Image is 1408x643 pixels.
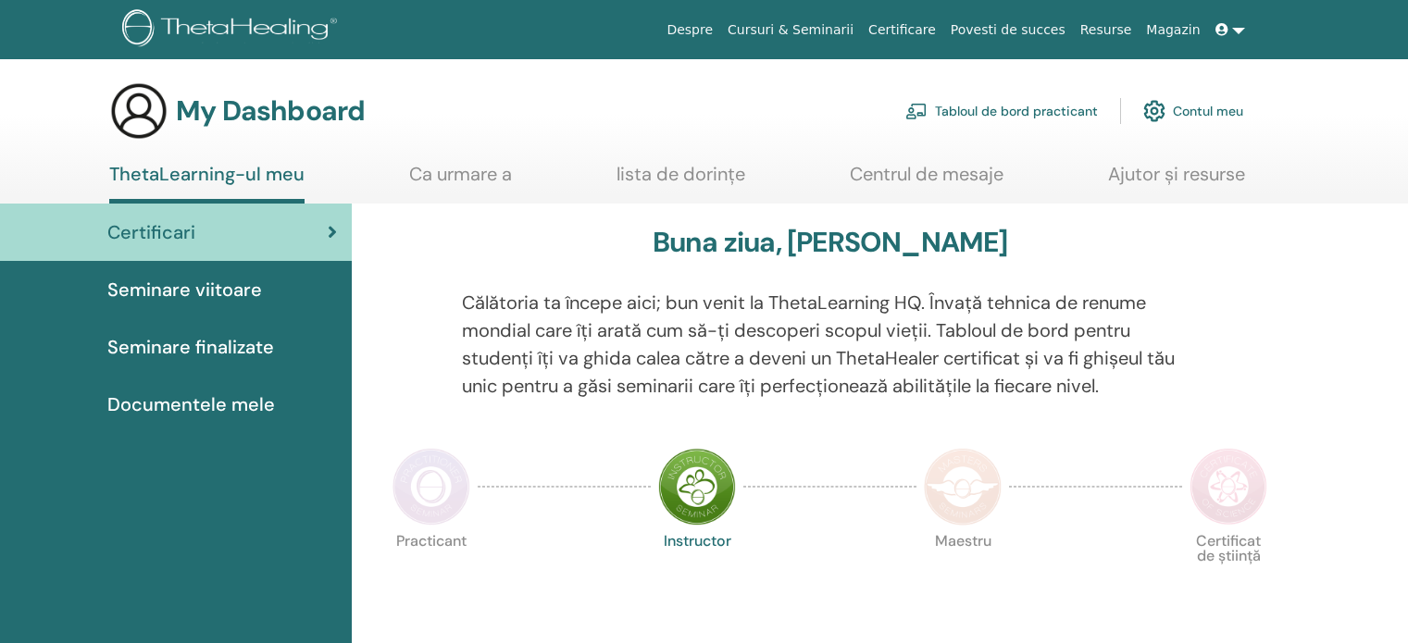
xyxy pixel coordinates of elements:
img: Instructor [658,448,736,526]
a: Certificare [861,13,943,47]
a: Cursuri & Seminarii [720,13,861,47]
img: chalkboard-teacher.svg [905,103,928,119]
p: Maestru [924,534,1002,612]
a: Povesti de succes [943,13,1073,47]
a: Magazin [1139,13,1207,47]
h3: Buna ziua, [PERSON_NAME] [653,226,1008,259]
img: Practitioner [392,448,470,526]
a: Ca urmare a [409,163,512,199]
img: logo.png [122,9,343,51]
span: Seminare finalizate [107,333,274,361]
img: Certificate of Science [1190,448,1267,526]
a: Resurse [1073,13,1140,47]
h3: My Dashboard [176,94,365,128]
span: Documentele mele [107,390,275,418]
a: lista de dorințe [617,163,745,199]
a: Centrul de mesaje [850,163,1003,199]
img: cog.svg [1143,95,1165,127]
a: Ajutor și resurse [1108,163,1245,199]
a: Tabloul de bord practicant [905,91,1098,131]
a: ThetaLearning-ul meu [109,163,305,204]
p: Călătoria ta începe aici; bun venit la ThetaLearning HQ. Învață tehnica de renume mondial care îț... [462,289,1199,400]
a: Contul meu [1143,91,1243,131]
a: Despre [659,13,720,47]
span: Seminare viitoare [107,276,262,303]
img: generic-user-icon.jpg [109,81,168,141]
span: Certificari [107,218,195,246]
img: Master [924,448,1002,526]
p: Instructor [658,534,736,612]
p: Practicant [392,534,470,612]
p: Certificat de știință [1190,534,1267,612]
